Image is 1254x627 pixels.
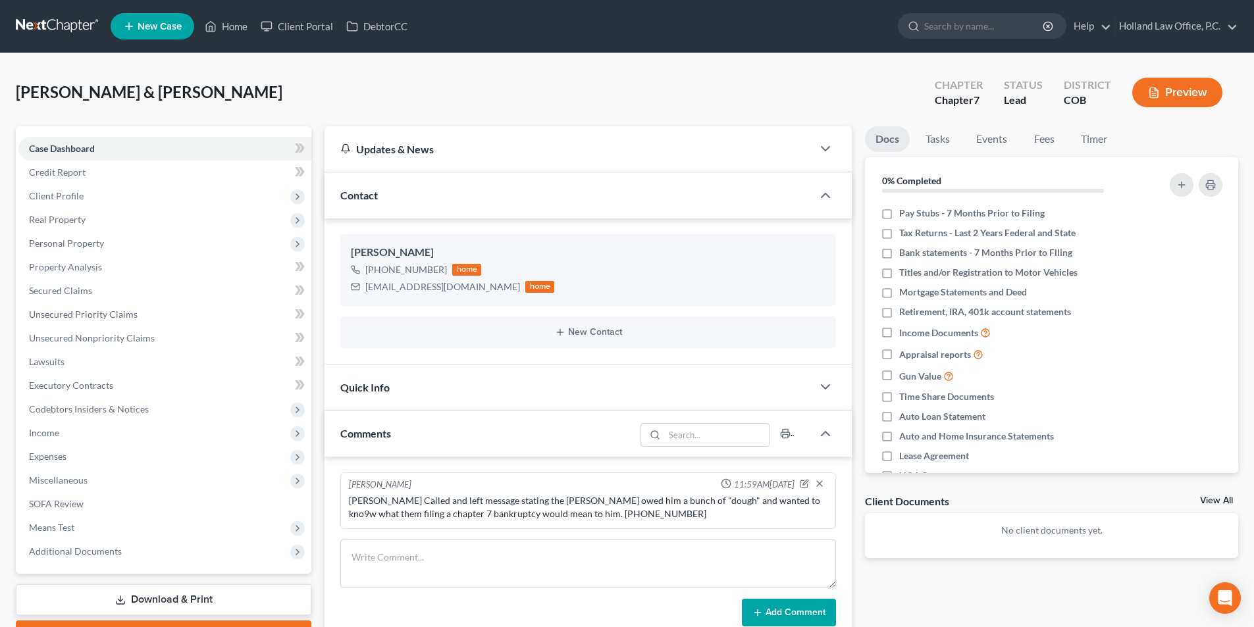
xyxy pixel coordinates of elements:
span: Lawsuits [29,356,65,367]
span: SOFA Review [29,498,84,509]
div: Updates & News [340,142,797,156]
div: Chapter [935,93,983,108]
a: Unsecured Priority Claims [18,303,311,326]
span: Auto and Home Insurance Statements [899,430,1054,443]
span: Personal Property [29,238,104,249]
a: Events [966,126,1018,152]
div: Client Documents [865,494,949,508]
span: Gun Value [899,370,941,383]
span: Lease Agreement [899,449,969,463]
div: Open Intercom Messenger [1209,582,1241,614]
p: No client documents yet. [875,524,1228,537]
span: Credit Report [29,166,86,178]
div: [PERSON_NAME] Called and left message stating the [PERSON_NAME] owed him a bunch of "dough" and w... [349,494,827,520]
button: Preview [1132,78,1222,107]
a: Tasks [915,126,960,152]
a: Property Analysis [18,255,311,279]
a: Unsecured Nonpriority Claims [18,326,311,350]
a: Case Dashboard [18,137,311,161]
div: home [452,264,481,276]
input: Search by name... [924,14,1045,38]
span: Means Test [29,522,74,533]
a: SOFA Review [18,492,311,516]
span: Additional Documents [29,545,122,557]
span: Secured Claims [29,285,92,296]
span: Miscellaneous [29,474,88,486]
a: Home [198,14,254,38]
span: Comments [340,427,391,439]
a: Fees [1023,126,1065,152]
span: Contact [340,189,378,201]
span: 11:59AM[DATE] [734,478,795,491]
span: Titles and/or Registration to Motor Vehicles [899,266,1078,279]
div: Status [1004,78,1043,93]
span: Time Share Documents [899,390,994,403]
button: New Contact [351,327,825,338]
span: [PERSON_NAME] & [PERSON_NAME] [16,82,282,101]
div: [PERSON_NAME] [351,245,825,261]
a: Timer [1070,126,1118,152]
span: Expenses [29,451,66,462]
div: Lead [1004,93,1043,108]
input: Search... [665,424,770,446]
a: Help [1067,14,1111,38]
a: Lawsuits [18,350,311,374]
strong: 0% Completed [882,175,941,186]
span: Tax Returns - Last 2 Years Federal and State [899,226,1076,239]
a: View All [1200,496,1233,505]
span: Mortgage Statements and Deed [899,286,1027,299]
a: Executory Contracts [18,374,311,397]
span: Retirement, IRA, 401k account statements [899,305,1071,318]
span: Case Dashboard [29,143,95,154]
div: Chapter [935,78,983,93]
span: Bank statements - 7 Months Prior to Filing [899,246,1072,259]
span: Pay Stubs - 7 Months Prior to Filing [899,207,1045,220]
span: Codebtors Insiders & Notices [29,403,149,414]
a: Docs [865,126,910,152]
a: Client Portal [254,14,340,38]
a: Secured Claims [18,279,311,303]
span: Income Documents [899,326,978,339]
button: Add Comment [742,599,836,626]
span: Executory Contracts [29,380,113,391]
span: Quick Info [340,381,390,393]
a: Credit Report [18,161,311,184]
span: Auto Loan Statement [899,410,985,423]
span: Client Profile [29,190,84,201]
span: New Case [138,22,182,32]
div: District [1064,78,1111,93]
span: Real Property [29,214,86,225]
span: HOA Statement [899,469,964,482]
div: COB [1064,93,1111,108]
div: [EMAIL_ADDRESS][DOMAIN_NAME] [365,280,520,293]
span: Property Analysis [29,261,102,272]
span: Income [29,427,59,438]
span: Unsecured Nonpriority Claims [29,332,155,343]
div: [PHONE_NUMBER] [365,263,447,276]
div: home [525,281,554,293]
div: [PERSON_NAME] [349,478,411,491]
a: Holland Law Office, P.C. [1112,14,1238,38]
a: Download & Print [16,584,311,615]
span: Unsecured Priority Claims [29,309,138,320]
a: DebtorCC [340,14,414,38]
span: 7 [974,93,980,106]
span: Appraisal reports [899,348,971,361]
